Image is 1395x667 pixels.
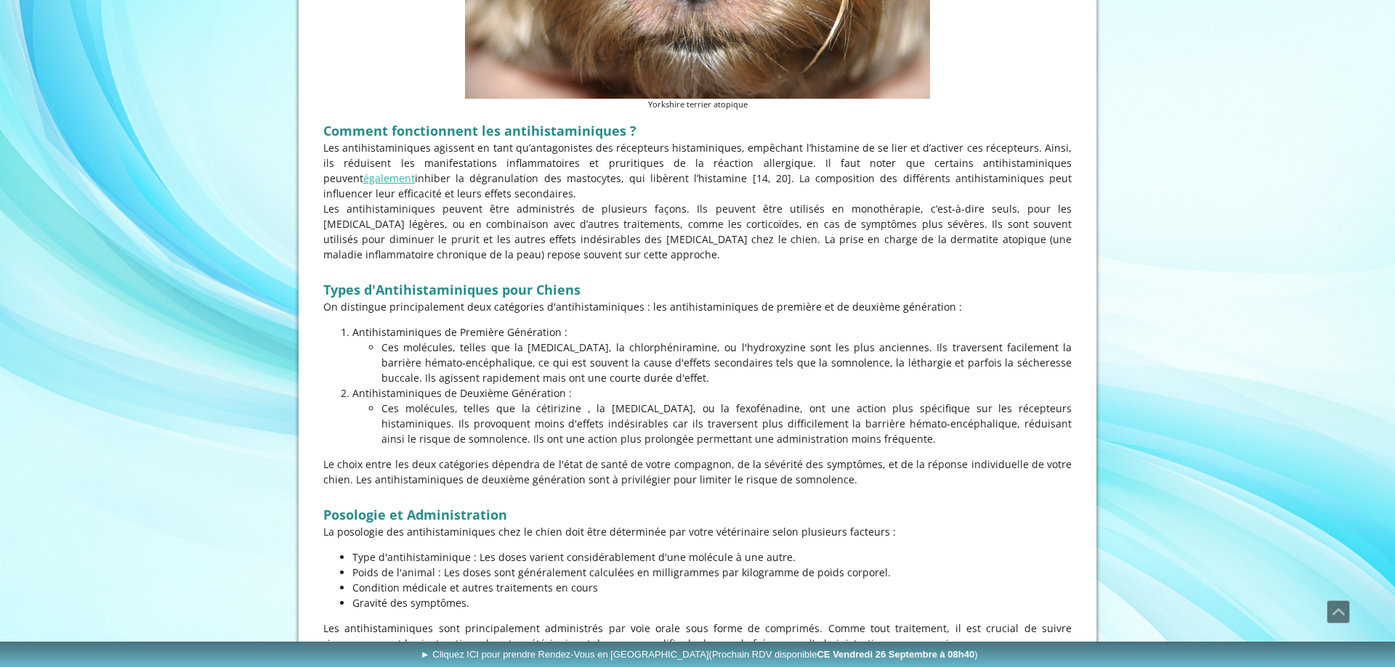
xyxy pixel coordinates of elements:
p: Type d'antihistaminique : Les doses varient considérablement d'une molécule à une autre. [352,549,1072,565]
p: Le choix entre les deux catégories dépendra de l'état de santé de votre compagnon, de la sévérité... [323,457,1072,487]
span: Défiler vers le haut [1327,601,1349,623]
p: La posologie des antihistaminiques chez le chien doit être déterminée par votre vétérinaire selon... [323,524,1072,539]
span: Comment fonctionnent les antihistaminiques ? [323,122,636,139]
span: (Prochain RDV disponible ) [709,649,978,660]
p: Gravité des symptômes. [352,595,1072,610]
strong: Types d'Antihistaminiques pour Chiens [323,281,581,298]
a: également [363,171,415,185]
p: Antihistaminiques de Première Génération : [352,324,1072,340]
p: Poids de l'animal : Les doses sont généralement calculées en milligrammes par kilogramme de poids... [352,565,1072,580]
p: On distingue principalement deux catégories d'antihistaminiques : les antihistaminiques de premiè... [323,299,1072,314]
p: Ces molécules, telles que la [MEDICAL_DATA], la chlorphéniramine, ou l'hydroxyzine sont les plus ... [381,340,1072,385]
p: Ces molécules, telles que la cétirizine , la [MEDICAL_DATA], ou la fexofénadine, ont une action p... [381,401,1072,446]
a: Défiler vers le haut [1327,600,1350,623]
p: Condition médicale et autres traitements en cours [352,580,1072,595]
span: ► Cliquez ICI pour prendre Rendez-Vous en [GEOGRAPHIC_DATA] [421,649,978,660]
p: Les antihistaminiques peuvent être administrés de plusieurs façons. Ils peuvent être utilisés en ... [323,201,1072,262]
p: Les antihistaminiques sont principalement administrés par voie orale sous forme de comprimés. Com... [323,621,1072,651]
p: Les antihistaminiques agissent en tant qu’antagonistes des récepteurs histaminiques, empêchant l’... [323,140,1072,201]
p: Antihistaminiques de Deuxième Génération : [352,385,1072,401]
strong: Posologie et Administration [323,506,507,523]
figcaption: Yorkshire terrier atopique [465,99,930,111]
b: CE Vendredi 26 Septembre à 08h40 [817,649,974,660]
